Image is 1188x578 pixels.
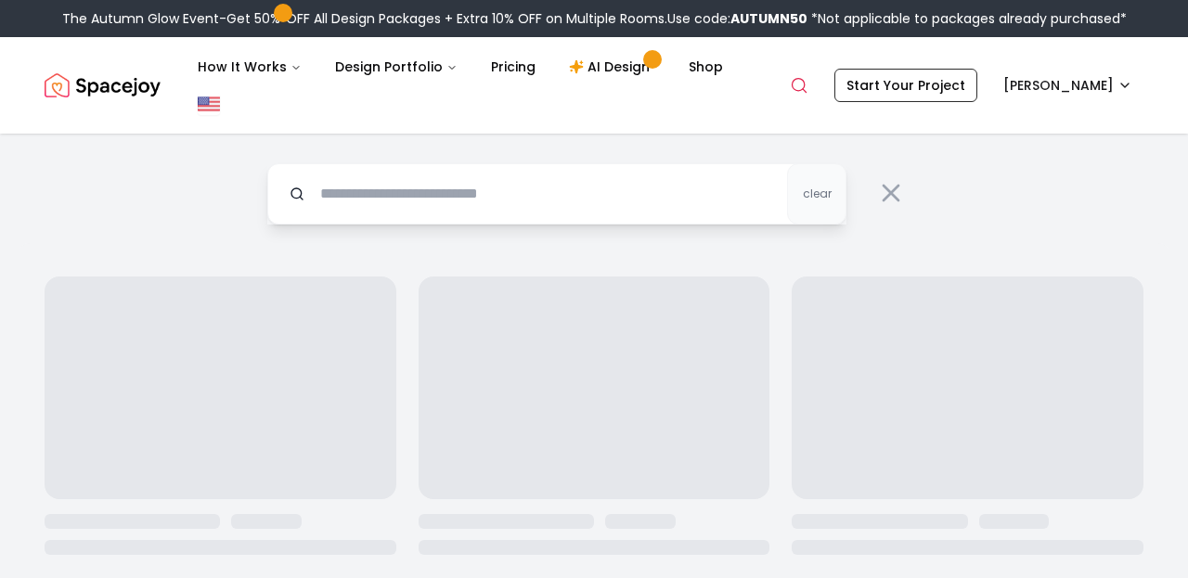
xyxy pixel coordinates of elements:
span: clear [803,186,832,201]
div: The Autumn Glow Event-Get 50% OFF All Design Packages + Extra 10% OFF on Multiple Rooms. [62,9,1127,28]
button: [PERSON_NAME] [992,69,1143,102]
a: AI Design [554,48,670,85]
a: Spacejoy [45,67,161,104]
span: *Not applicable to packages already purchased* [807,9,1127,28]
span: Use code: [667,9,807,28]
button: How It Works [183,48,316,85]
a: Start Your Project [834,69,977,102]
nav: Global [45,37,1143,134]
img: United States [198,93,220,115]
button: Design Portfolio [320,48,472,85]
a: Pricing [476,48,550,85]
a: Shop [674,48,738,85]
nav: Main [183,48,738,85]
b: AUTUMN50 [730,9,807,28]
img: Spacejoy Logo [45,67,161,104]
button: clear [787,163,846,225]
